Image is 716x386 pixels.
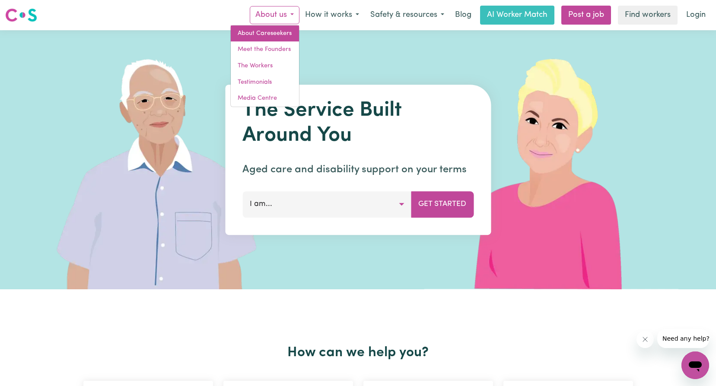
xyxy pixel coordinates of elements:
[480,6,554,25] a: AI Worker Match
[242,191,411,217] button: I am...
[231,90,299,107] a: Media Centre
[231,74,299,91] a: Testimonials
[242,162,474,177] p: Aged care and disability support on your terms
[5,5,37,25] a: Careseekers logo
[657,329,709,348] iframe: Message from company
[230,25,299,107] div: About us
[365,6,450,24] button: Safety & resources
[618,6,678,25] a: Find workers
[681,6,711,25] a: Login
[5,6,52,13] span: Need any help?
[636,331,654,348] iframe: Close message
[231,41,299,58] a: Meet the Founders
[78,345,638,361] h2: How can we help you?
[450,6,477,25] a: Blog
[299,6,365,24] button: How it works
[5,7,37,23] img: Careseekers logo
[411,191,474,217] button: Get Started
[242,98,474,148] h1: The Service Built Around You
[250,6,299,24] button: About us
[681,351,709,379] iframe: Button to launch messaging window
[561,6,611,25] a: Post a job
[231,58,299,74] a: The Workers
[231,25,299,42] a: About Careseekers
